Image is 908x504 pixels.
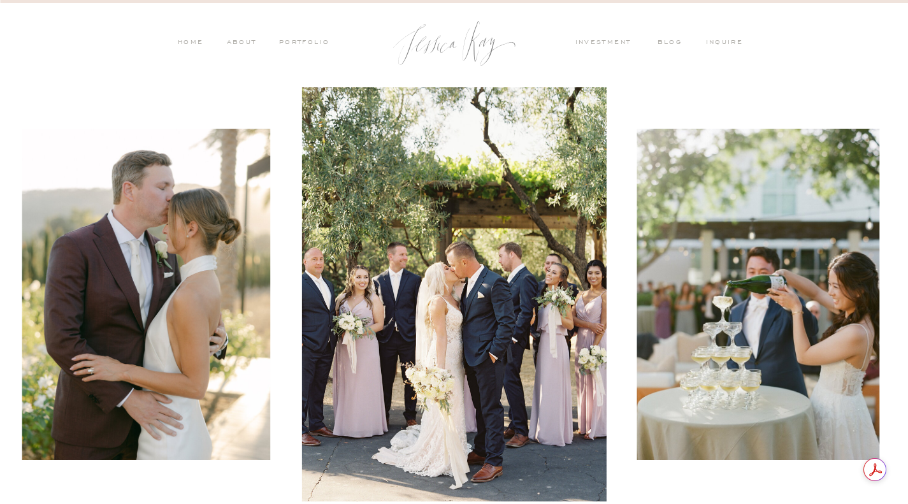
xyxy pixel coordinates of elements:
a: ABOUT [224,38,257,49]
img: A couple sharing an intimate moment together at sunset during their wedding at Caymus Vineyards i... [22,129,271,460]
a: blog [658,38,691,49]
img: A joyful moment of a bride and groom pouring champagne into a tower of glasses during their elega... [637,129,879,460]
a: inquire [706,38,749,49]
a: HOME [177,38,204,49]
a: investment [575,38,638,49]
a: PORTFOLIO [277,38,330,49]
img: A romantic photo of a bride and groom sharing a kiss surrounded by their bridal party at Holman R... [301,87,606,501]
